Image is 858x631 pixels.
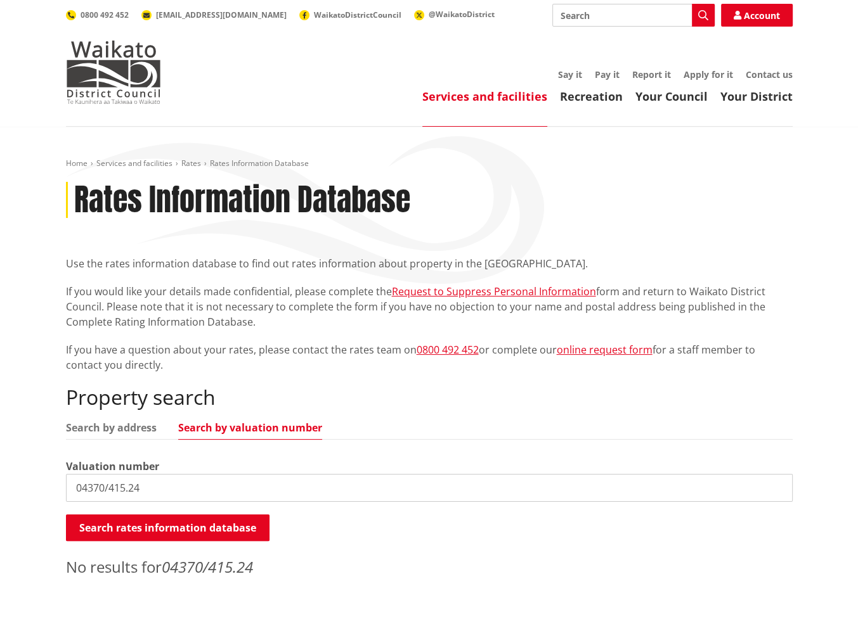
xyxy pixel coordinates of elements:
span: Rates Information Database [210,158,309,169]
a: Recreation [560,89,623,104]
em: 04370/415.24 [162,556,253,577]
span: @WaikatoDistrict [429,9,495,20]
a: Home [66,158,88,169]
span: [EMAIL_ADDRESS][DOMAIN_NAME] [156,10,287,20]
a: @WaikatoDistrict [414,9,495,20]
a: Rates [181,158,201,169]
a: Services and facilities [96,158,172,169]
a: Your District [720,89,793,104]
p: Use the rates information database to find out rates information about property in the [GEOGRAPHI... [66,256,793,271]
p: If you would like your details made confidential, please complete the form and return to Waikato ... [66,284,793,329]
a: Report it [632,68,671,80]
a: Search by address [66,423,157,433]
button: Search rates information database [66,514,270,541]
input: Search input [552,4,715,27]
input: e.g. 03920/020.01A [66,474,793,502]
h2: Property search [66,385,793,409]
img: Waikato District Council - Te Kaunihera aa Takiwaa o Waikato [66,41,161,104]
p: No results for [66,556,793,578]
h1: Rates Information Database [74,182,410,219]
a: Search by valuation number [178,423,322,433]
a: 0800 492 452 [66,10,129,20]
a: Apply for it [684,68,733,80]
iframe: Messenger Launcher [800,578,845,623]
a: Account [721,4,793,27]
a: Request to Suppress Personal Information [392,284,596,298]
nav: breadcrumb [66,158,793,169]
a: 0800 492 452 [417,343,479,357]
label: Valuation number [66,459,159,474]
span: WaikatoDistrictCouncil [314,10,401,20]
a: Services and facilities [422,89,547,104]
a: online request form [557,343,653,357]
span: 0800 492 452 [81,10,129,20]
a: WaikatoDistrictCouncil [299,10,401,20]
a: Your Council [635,89,708,104]
a: Contact us [746,68,793,80]
a: Pay it [595,68,620,80]
p: If you have a question about your rates, please contact the rates team on or complete our for a s... [66,342,793,373]
a: Say it [558,68,582,80]
a: [EMAIL_ADDRESS][DOMAIN_NAME] [141,10,287,20]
